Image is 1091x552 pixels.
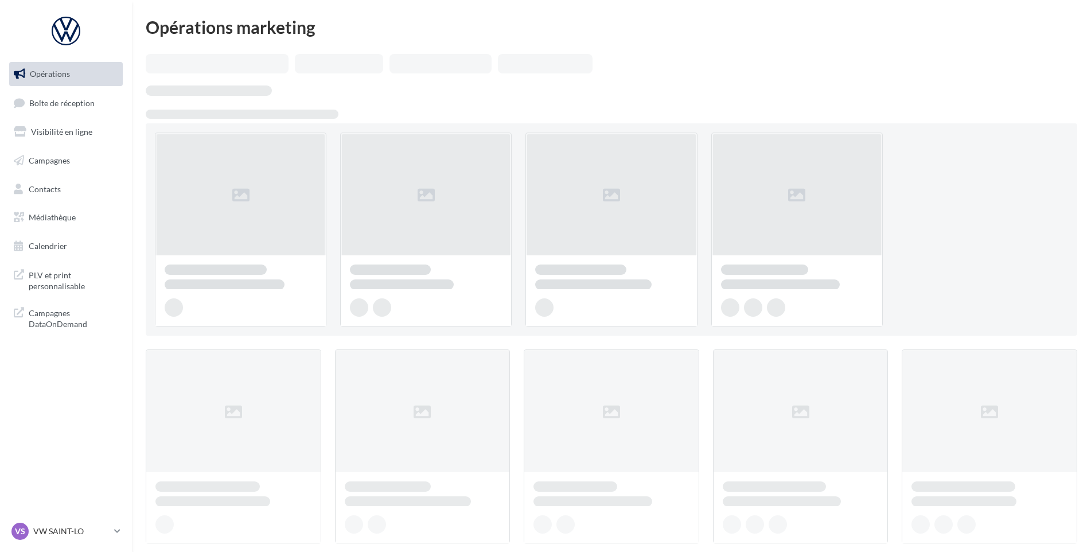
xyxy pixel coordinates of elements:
[29,212,76,222] span: Médiathèque
[7,263,125,297] a: PLV et print personnalisable
[7,149,125,173] a: Campagnes
[31,127,92,137] span: Visibilité en ligne
[7,205,125,230] a: Médiathèque
[29,305,118,330] span: Campagnes DataOnDemand
[146,18,1077,36] div: Opérations marketing
[29,98,95,107] span: Boîte de réception
[29,267,118,292] span: PLV et print personnalisable
[7,62,125,86] a: Opérations
[29,241,67,251] span: Calendrier
[7,234,125,258] a: Calendrier
[7,91,125,115] a: Boîte de réception
[9,520,123,542] a: VS VW SAINT-LO
[7,177,125,201] a: Contacts
[29,156,70,165] span: Campagnes
[30,69,70,79] span: Opérations
[7,301,125,335] a: Campagnes DataOnDemand
[29,184,61,193] span: Contacts
[15,526,25,537] span: VS
[7,120,125,144] a: Visibilité en ligne
[33,526,110,537] p: VW SAINT-LO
